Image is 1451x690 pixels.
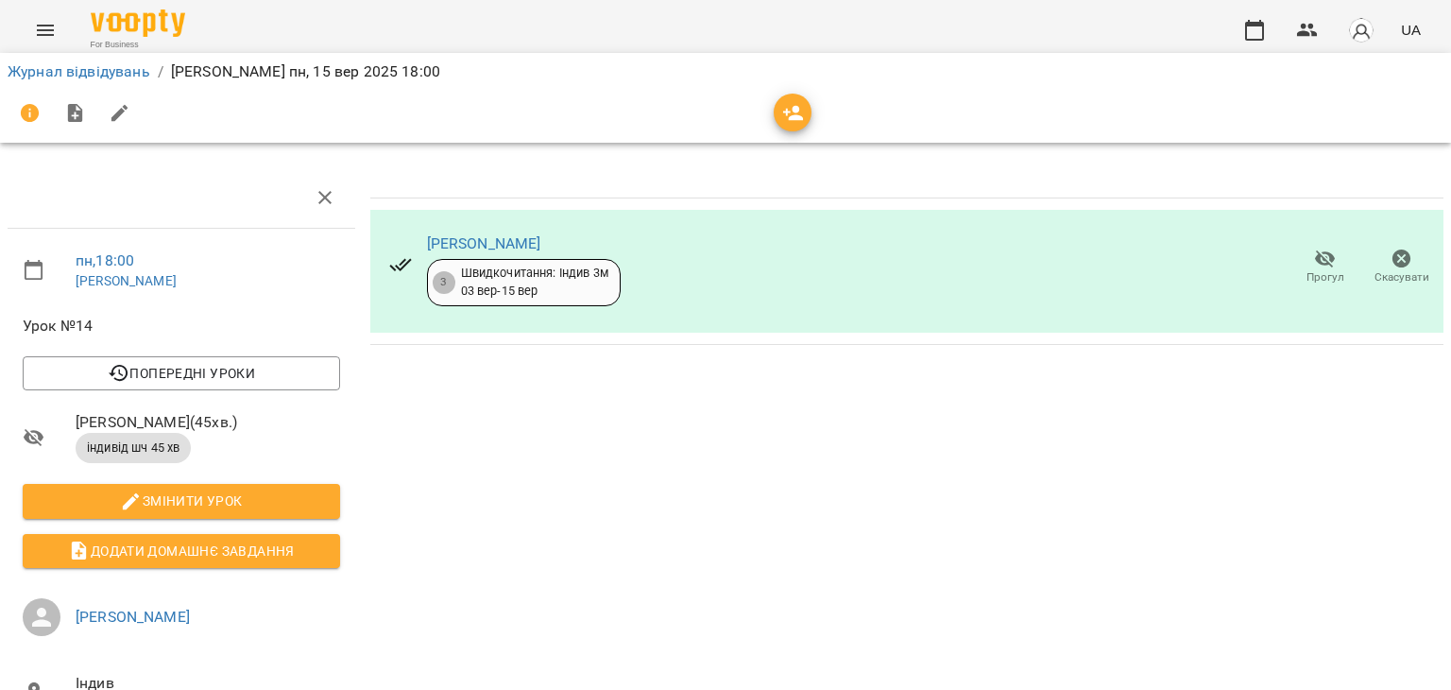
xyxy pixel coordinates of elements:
[158,60,163,83] li: /
[38,490,325,512] span: Змінити урок
[1348,17,1374,43] img: avatar_s.png
[1363,241,1440,294] button: Скасувати
[461,265,608,300] div: Швидкочитання: Індив 3м 03 вер - 15 вер
[1287,241,1363,294] button: Прогул
[76,440,191,457] span: індивід шч 45 хв
[76,251,134,269] a: пн , 18:00
[38,362,325,385] span: Попередні уроки
[1374,269,1429,285] span: Скасувати
[23,484,340,518] button: Змінити урок
[427,234,541,252] a: [PERSON_NAME]
[1393,12,1428,47] button: UA
[38,540,325,562] span: Додати домашнє завдання
[76,608,190,626] a: [PERSON_NAME]
[433,271,455,294] div: 3
[23,315,340,337] span: Урок №14
[1306,269,1344,285] span: Прогул
[91,39,185,51] span: For Business
[1401,20,1421,40] span: UA
[91,9,185,37] img: Voopty Logo
[8,60,1443,83] nav: breadcrumb
[8,62,150,80] a: Журнал відвідувань
[76,411,340,434] span: [PERSON_NAME] ( 45 хв. )
[76,273,177,288] a: [PERSON_NAME]
[23,8,68,53] button: Menu
[23,534,340,568] button: Додати домашнє завдання
[23,356,340,390] button: Попередні уроки
[171,60,440,83] p: [PERSON_NAME] пн, 15 вер 2025 18:00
